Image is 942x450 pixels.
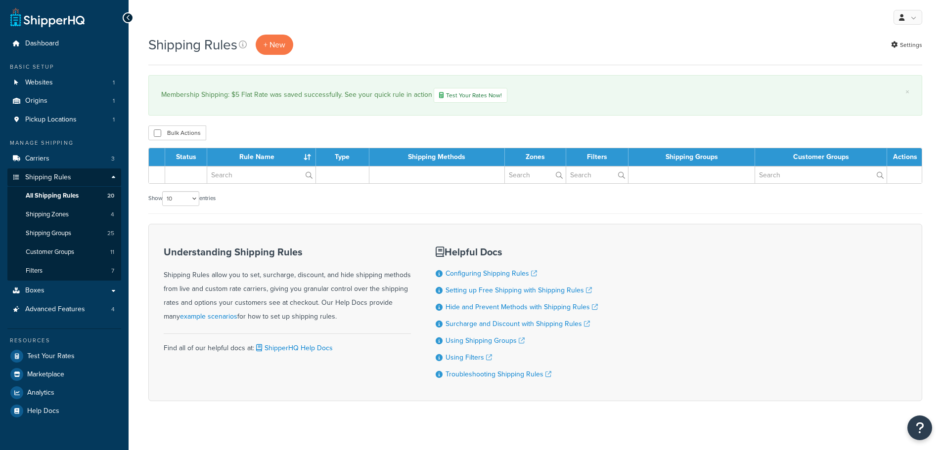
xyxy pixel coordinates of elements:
div: Membership Shipping: $5 Flat Rate was saved successfully. See your quick rule in action [161,88,909,103]
a: Boxes [7,282,121,300]
th: Type [316,148,369,166]
th: Shipping Groups [628,148,755,166]
span: Marketplace [27,370,64,379]
a: Troubleshooting Shipping Rules [446,369,551,379]
th: Filters [566,148,628,166]
a: All Shipping Rules 20 [7,187,121,205]
li: Shipping Zones [7,205,121,224]
a: Carriers 3 [7,150,121,168]
a: Settings [891,38,922,52]
span: Shipping Zones [26,210,69,219]
li: Origins [7,92,121,110]
span: Boxes [25,286,45,295]
span: 1 [113,79,115,87]
a: Dashboard [7,35,121,53]
span: Customer Groups [26,248,74,256]
li: Filters [7,262,121,280]
input: Search [207,166,315,183]
span: Analytics [27,389,54,397]
a: × [905,88,909,96]
a: Hide and Prevent Methods with Shipping Rules [446,302,598,312]
span: 3 [111,155,115,163]
span: Origins [25,97,47,105]
a: Shipping Groups 25 [7,224,121,243]
a: Advanced Features 4 [7,300,121,319]
a: Analytics [7,384,121,402]
a: Origins 1 [7,92,121,110]
span: Carriers [25,155,49,163]
a: Shipping Rules [7,168,121,187]
span: Dashboard [25,40,59,48]
span: Filters [26,267,43,275]
span: Pickup Locations [25,116,77,124]
div: Basic Setup [7,63,121,71]
li: Carriers [7,150,121,168]
span: Shipping Rules [25,173,71,182]
span: 25 [107,229,114,238]
a: Marketplace [7,366,121,383]
span: 7 [111,267,114,275]
a: ShipperHQ Home [10,7,85,27]
span: Help Docs [27,407,59,415]
a: Configuring Shipping Rules [446,268,537,279]
p: + New [256,35,293,55]
a: Test Your Rates [7,347,121,365]
li: Pickup Locations [7,111,121,129]
div: Shipping Rules allow you to set, surcharge, discount, and hide shipping methods from live and cus... [164,246,411,324]
a: Setting up Free Shipping with Shipping Rules [446,285,592,295]
span: Websites [25,79,53,87]
h3: Helpful Docs [436,246,598,257]
h1: Shipping Rules [148,35,237,54]
label: Show entries [148,191,216,206]
a: Using Shipping Groups [446,335,525,346]
select: Showentries [162,191,199,206]
li: Shipping Groups [7,224,121,243]
th: Customer Groups [755,148,887,166]
a: Pickup Locations 1 [7,111,121,129]
a: Test Your Rates Now! [434,88,507,103]
a: Filters 7 [7,262,121,280]
li: All Shipping Rules [7,187,121,205]
span: 4 [111,305,115,314]
input: Search [566,166,628,183]
input: Search [755,166,887,183]
li: Shipping Rules [7,168,121,281]
button: Bulk Actions [148,125,206,140]
a: Shipping Zones 4 [7,205,121,224]
h3: Understanding Shipping Rules [164,246,411,257]
span: All Shipping Rules [26,192,79,200]
li: Customer Groups [7,243,121,261]
a: Using Filters [446,352,492,363]
a: Customer Groups 11 [7,243,121,261]
div: Manage Shipping [7,139,121,147]
a: Help Docs [7,402,121,420]
span: 4 [111,210,114,219]
th: Rule Name [207,148,316,166]
a: Websites 1 [7,74,121,92]
th: Zones [505,148,567,166]
input: Search [505,166,566,183]
th: Actions [887,148,922,166]
span: Advanced Features [25,305,85,314]
span: 20 [107,192,114,200]
a: Surcharge and Discount with Shipping Rules [446,319,590,329]
span: 11 [110,248,114,256]
a: example scenarios [180,311,237,322]
th: Status [165,148,207,166]
th: Shipping Methods [369,148,505,166]
a: ShipperHQ Help Docs [254,343,333,353]
div: Find all of our helpful docs at: [164,333,411,355]
span: Shipping Groups [26,229,71,238]
div: Resources [7,336,121,345]
span: 1 [113,97,115,105]
span: 1 [113,116,115,124]
span: Test Your Rates [27,352,75,361]
li: Advanced Features [7,300,121,319]
button: Open Resource Center [907,415,932,440]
